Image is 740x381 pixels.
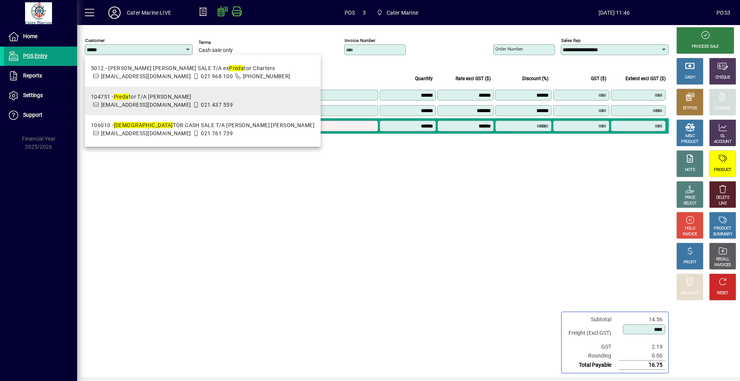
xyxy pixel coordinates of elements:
[512,7,716,19] span: [DATE] 11:46
[716,7,730,19] div: POS3
[619,315,665,324] td: 14.56
[685,226,695,232] div: HOLD
[101,130,191,136] span: [EMAIL_ADDRESS][DOMAIN_NAME]
[561,38,580,43] mat-label: Sales rep
[4,27,77,46] a: Home
[716,257,730,262] div: RECALL
[85,115,321,144] mat-option: 106010 - PREDATOR CASH SALE T/A Rudd Hodgson
[685,195,695,201] div: PRICE
[714,262,731,268] div: INVOICES
[23,72,42,79] span: Reports
[720,133,725,139] div: GL
[85,58,321,87] mat-option: 5012 - Bruce Martin CASH SALE T/A ex Predator Charters
[102,6,127,20] button: Profile
[4,86,77,105] a: Settings
[114,122,173,128] em: [DEMOGRAPHIC_DATA]
[91,64,291,72] div: 5012 - [PERSON_NAME] [PERSON_NAME] SALE T/A ex tor Charters
[715,75,730,81] div: CHEQUE
[685,75,695,81] div: CASH
[345,7,355,19] span: POS
[23,92,43,98] span: Settings
[619,342,665,351] td: 2.19
[198,47,233,54] span: Cash sale only
[591,74,606,83] span: GST ($)
[565,315,619,324] td: Subtotal
[714,167,731,173] div: PRODUCT
[683,201,697,206] div: SELECT
[373,6,421,20] span: Cater Marine
[23,53,47,59] span: POS Entry
[683,232,697,237] div: INVOICE
[714,139,732,145] div: ACCOUNT
[201,73,233,79] span: 021 968 100
[101,73,191,79] span: [EMAIL_ADDRESS][DOMAIN_NAME]
[101,102,191,108] span: [EMAIL_ADDRESS][DOMAIN_NAME]
[716,195,729,201] div: DELETE
[198,40,245,45] span: Terms
[4,106,77,125] a: Support
[415,74,433,83] span: Quantity
[201,102,233,108] span: 021 437 559
[91,93,233,101] div: 104751 - tor T/A [PERSON_NAME]
[229,65,244,71] em: Preda
[127,7,171,19] div: Cater Marine LIVE
[713,232,732,237] div: SUMMARY
[387,7,418,19] span: Cater Marine
[85,87,321,115] mat-option: 104751 - Predator T/A Philip White
[114,94,129,100] em: Preda
[681,290,699,296] div: DISCOUNT
[685,167,695,173] div: NOTE
[692,44,719,50] div: PROCESS SALE
[243,73,291,79] span: [PHONE_NUMBER]
[522,74,548,83] span: Discount (%)
[565,351,619,361] td: Rounding
[23,33,37,39] span: Home
[495,46,523,52] mat-label: Order number
[565,342,619,351] td: GST
[456,74,491,83] span: Rate excl GST ($)
[717,290,728,296] div: RESET
[85,38,105,43] mat-label: Customer
[4,66,77,86] a: Reports
[715,106,730,111] div: CHARGE
[685,133,695,139] div: MISC
[619,361,665,370] td: 16.75
[201,130,233,136] span: 021 761 739
[565,361,619,370] td: Total Payable
[719,201,727,206] div: LINE
[714,226,731,232] div: PRODUCT
[683,260,696,265] div: PROFIT
[619,351,665,361] td: 0.00
[565,324,619,342] td: Freight (Excl GST)
[363,7,366,19] span: 3
[345,38,375,43] mat-label: Invoice number
[91,121,314,129] div: 106010 - TOR CASH SALE T/A [PERSON_NAME] [PERSON_NAME]
[23,112,42,118] span: Support
[683,106,697,111] div: EFTPOS
[681,139,698,145] div: PRODUCT
[626,74,666,83] span: Extend excl GST ($)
